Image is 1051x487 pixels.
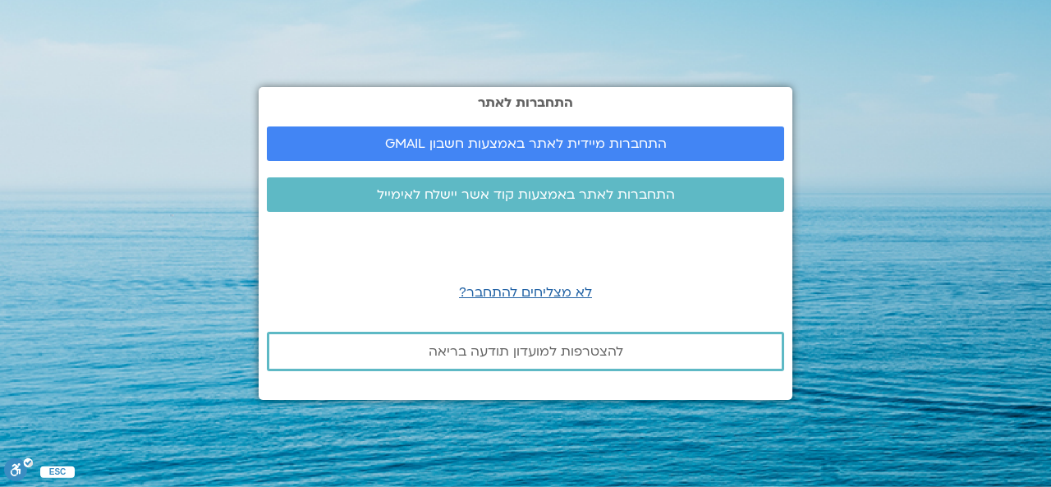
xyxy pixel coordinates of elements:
span: להצטרפות למועדון תודעה בריאה [429,344,623,359]
span: התחברות לאתר באמצעות קוד אשר יישלח לאימייל [377,187,675,202]
span: התחברות מיידית לאתר באמצעות חשבון GMAIL [385,136,667,151]
a: להצטרפות למועדון תודעה בריאה [267,332,784,371]
h2: התחברות לאתר [267,95,784,110]
a: התחברות מיידית לאתר באמצעות חשבון GMAIL [267,126,784,161]
a: לא מצליחים להתחבר? [459,283,592,301]
a: התחברות לאתר באמצעות קוד אשר יישלח לאימייל [267,177,784,212]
